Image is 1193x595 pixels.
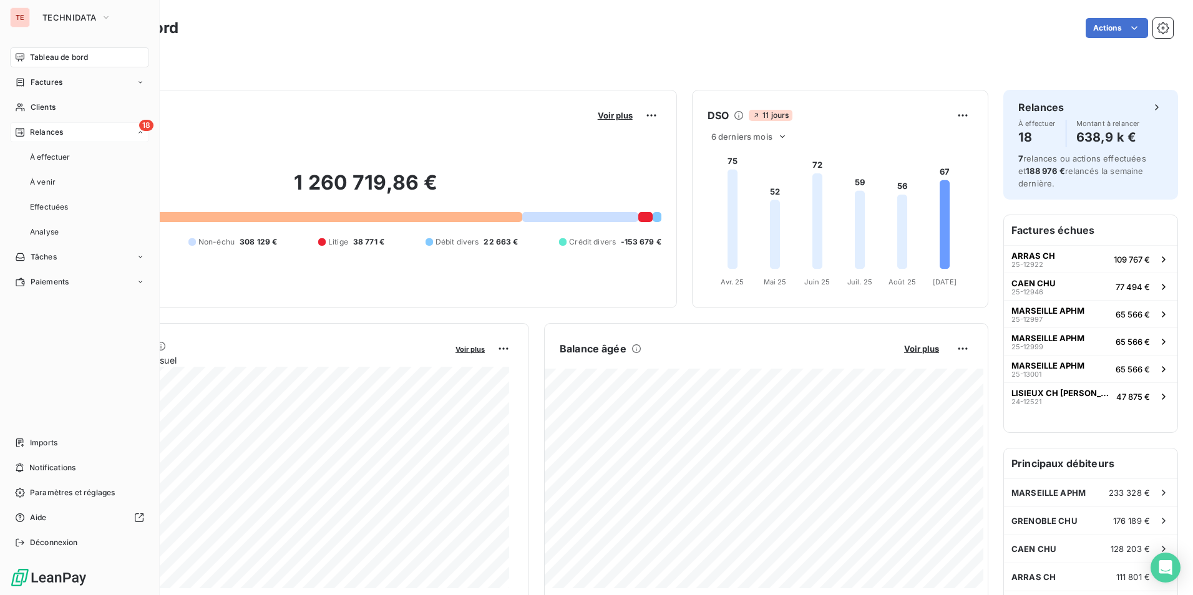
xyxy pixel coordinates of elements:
span: TECHNIDATA [42,12,96,22]
span: MARSEILLE APHM [1011,488,1086,498]
span: 111 801 € [1116,572,1150,582]
tspan: Juil. 25 [847,278,872,286]
span: Non-échu [198,236,235,248]
span: Voir plus [455,345,485,354]
h6: DSO [708,108,729,123]
button: Voir plus [594,110,636,121]
span: ARRAS CH [1011,572,1056,582]
h6: Balance âgée [560,341,626,356]
span: 47 875 € [1116,392,1150,402]
div: TE [10,7,30,27]
span: LISIEUX CH [PERSON_NAME] [1011,388,1111,398]
h4: 18 [1018,127,1056,147]
span: GRENOBLE CHU [1011,516,1078,526]
span: 25-12997 [1011,316,1043,323]
span: MARSEILLE APHM [1011,360,1084,370]
tspan: Mai 25 [763,278,786,286]
span: Notifications [29,462,75,473]
span: Imports [30,437,57,448]
span: 24-12521 [1011,398,1041,405]
span: Aide [30,512,47,523]
button: MARSEILLE APHM25-1299965 566 € [1004,327,1177,355]
span: 18 [139,120,153,131]
span: Litige [328,236,348,248]
div: Open Intercom Messenger [1151,553,1181,583]
span: ARRAS CH [1011,251,1055,261]
button: LISIEUX CH [PERSON_NAME]24-1252147 875 € [1004,382,1177,410]
span: 6 derniers mois [711,132,772,142]
span: Crédit divers [569,236,616,248]
h6: Principaux débiteurs [1004,448,1177,478]
span: 128 203 € [1111,544,1150,554]
img: Logo LeanPay [10,568,87,588]
span: Voir plus [598,110,633,120]
button: MARSEILLE APHM25-1300165 566 € [1004,355,1177,382]
span: 65 566 € [1116,364,1150,374]
span: 188 976 € [1026,166,1064,176]
span: 22 663 € [484,236,518,248]
span: 11 jours [749,110,792,121]
span: Déconnexion [30,537,78,548]
button: Actions [1086,18,1148,38]
span: Analyse [30,226,59,238]
span: 65 566 € [1116,309,1150,319]
span: Chiffre d'affaires mensuel [71,354,447,367]
span: Relances [30,127,63,138]
span: 25-13001 [1011,370,1041,378]
span: Paiements [31,276,69,288]
button: Voir plus [900,343,943,354]
button: CAEN CHU25-1294677 494 € [1004,273,1177,300]
span: Factures [31,77,62,88]
span: 25-12999 [1011,343,1043,351]
span: MARSEILLE APHM [1011,306,1084,316]
tspan: [DATE] [933,278,957,286]
span: Tâches [31,251,57,263]
span: 25-12946 [1011,288,1043,296]
h4: 638,9 k € [1076,127,1140,147]
span: Montant à relancer [1076,120,1140,127]
span: CAEN CHU [1011,544,1056,554]
tspan: Août 25 [889,278,916,286]
button: MARSEILLE APHM25-1299765 566 € [1004,300,1177,327]
span: 65 566 € [1116,337,1150,347]
button: Voir plus [452,343,489,354]
span: Voir plus [904,344,939,354]
span: 176 189 € [1113,516,1150,526]
a: Aide [10,508,149,528]
h2: 1 260 719,86 € [71,170,661,208]
span: 109 767 € [1114,254,1150,264]
span: Débit divers [436,236,479,248]
span: Paramètres et réglages [30,487,115,498]
span: -153 679 € [621,236,661,248]
span: MARSEILLE APHM [1011,333,1084,343]
span: Effectuées [30,201,69,213]
tspan: Avr. 25 [721,278,744,286]
span: 7 [1018,153,1023,163]
span: 25-12922 [1011,261,1043,268]
span: CAEN CHU [1011,278,1056,288]
span: 77 494 € [1116,282,1150,292]
span: À effectuer [1018,120,1056,127]
span: Clients [31,102,56,113]
span: 308 129 € [240,236,277,248]
tspan: Juin 25 [804,278,830,286]
span: relances ou actions effectuées et relancés la semaine dernière. [1018,153,1146,188]
span: À effectuer [30,152,71,163]
span: À venir [30,177,56,188]
h6: Relances [1018,100,1064,115]
span: 38 771 € [353,236,384,248]
button: ARRAS CH25-12922109 767 € [1004,245,1177,273]
span: 233 328 € [1109,488,1150,498]
span: Tableau de bord [30,52,88,63]
h6: Factures échues [1004,215,1177,245]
